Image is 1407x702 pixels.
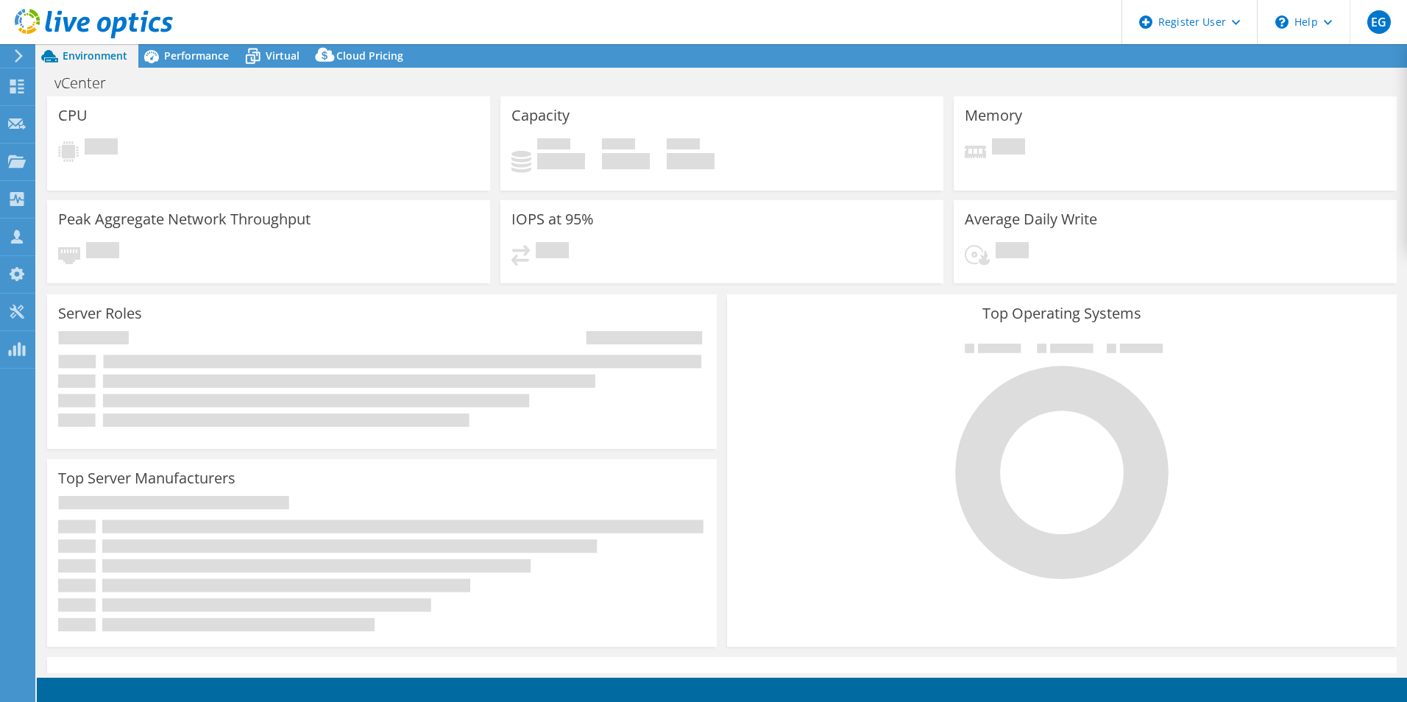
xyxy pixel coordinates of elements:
[58,305,142,322] h3: Server Roles
[511,211,594,227] h3: IOPS at 95%
[738,305,1386,322] h3: Top Operating Systems
[536,242,569,262] span: Pending
[58,107,88,124] h3: CPU
[511,107,570,124] h3: Capacity
[602,153,650,169] h4: 0 GiB
[1275,15,1289,29] svg: \n
[58,211,311,227] h3: Peak Aggregate Network Throughput
[266,49,300,63] span: Virtual
[164,49,229,63] span: Performance
[63,49,127,63] span: Environment
[85,138,118,158] span: Pending
[965,107,1022,124] h3: Memory
[1367,10,1391,34] span: EG
[667,138,700,153] span: Total
[992,138,1025,158] span: Pending
[667,153,715,169] h4: 0 GiB
[965,211,1097,227] h3: Average Daily Write
[86,242,119,262] span: Pending
[602,138,635,153] span: Free
[336,49,403,63] span: Cloud Pricing
[58,470,235,486] h3: Top Server Manufacturers
[996,242,1029,262] span: Pending
[48,75,129,91] h1: vCenter
[537,138,570,153] span: Used
[537,153,585,169] h4: 0 GiB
